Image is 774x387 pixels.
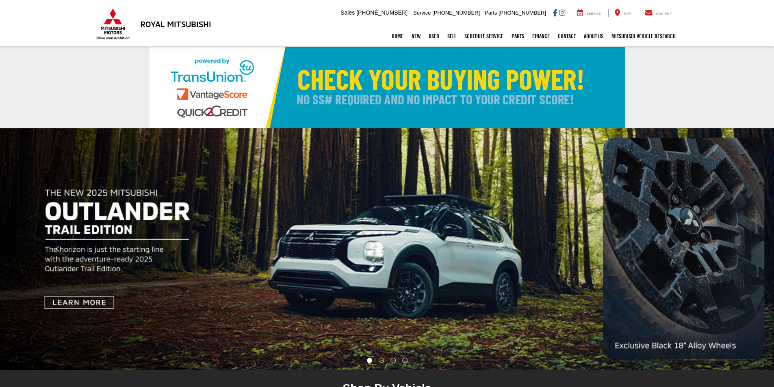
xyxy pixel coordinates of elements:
a: Mitsubishi Vehicle Research [607,26,680,46]
a: Sell [443,26,460,46]
span: Map [624,12,631,15]
span: Service [587,12,601,15]
img: Check Your Buying Power [150,47,625,128]
li: Go to slide number 2. [379,358,384,363]
a: Contact [639,9,678,17]
a: Facebook: Click to visit our Facebook page [553,9,557,16]
a: New [408,26,425,46]
a: Parts: Opens in a new tab [507,26,528,46]
li: Go to slide number 1. [367,358,372,363]
span: [PHONE_NUMBER] [499,10,546,16]
h3: Royal Mitsubishi [140,19,211,28]
span: Sales [340,9,355,16]
span: Service [413,10,431,16]
a: Used [425,26,443,46]
a: Finance [528,26,554,46]
img: Mitsubishi [95,8,131,40]
span: [PHONE_NUMBER] [356,9,408,16]
a: Service [571,9,607,17]
li: Go to slide number 3. [390,358,396,363]
a: Home [388,26,408,46]
a: Map [608,9,637,17]
span: Parts [485,10,497,16]
li: Go to slide number 4. [402,358,408,363]
span: [PHONE_NUMBER] [432,10,480,16]
a: Instagram: Click to visit our Instagram page [559,9,565,16]
button: Click to view next picture. [658,145,774,354]
span: Contact [656,12,671,15]
a: Contact [554,26,580,46]
a: About Us [580,26,607,46]
a: Schedule Service: Opens in a new tab [460,26,507,46]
